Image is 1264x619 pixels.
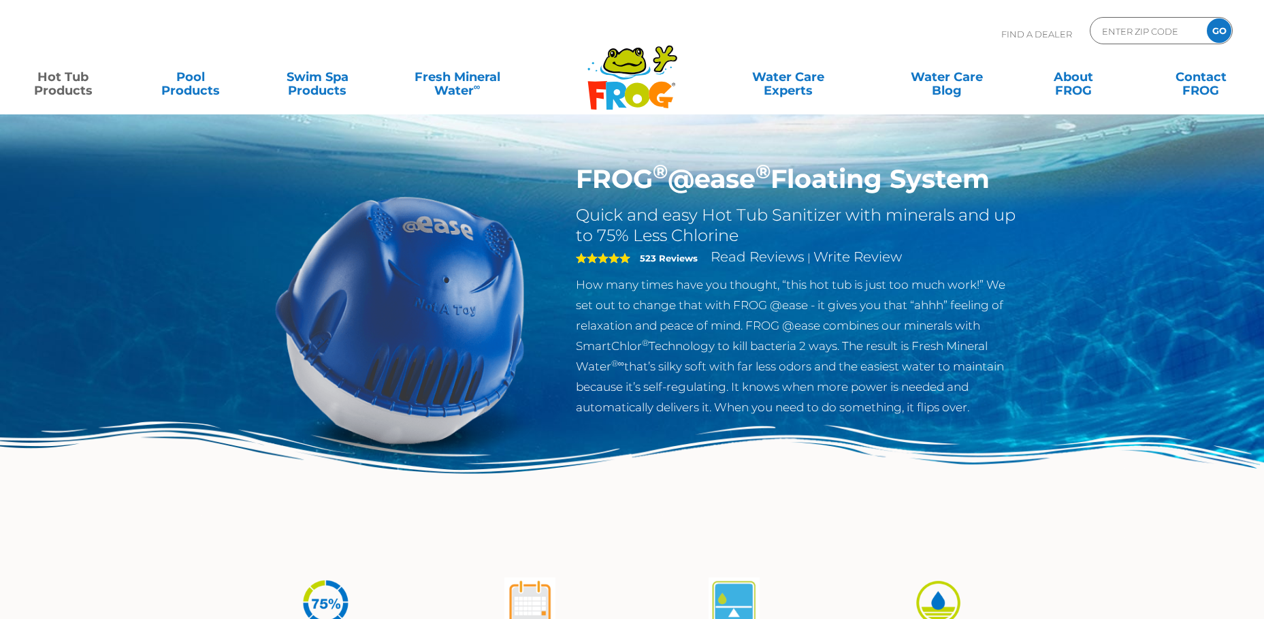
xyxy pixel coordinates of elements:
[640,253,698,264] strong: 523 Reviews
[395,63,519,91] a: Fresh MineralWater∞
[611,358,624,368] sup: ®∞
[756,159,771,183] sup: ®
[807,251,811,264] span: |
[813,249,902,265] a: Write Review
[244,163,556,475] img: hot-tub-product-atease-system.png
[576,163,1020,195] h1: FROG @ease Floating System
[1024,63,1123,91] a: AboutFROG
[268,63,367,91] a: Swim SpaProducts
[576,274,1020,417] p: How many times have you thought, “this hot tub is just too much work!” We set out to change that ...
[1152,63,1250,91] a: ContactFROG
[576,253,630,264] span: 5
[580,27,685,110] img: Frog Products Logo
[708,63,869,91] a: Water CareExperts
[711,249,805,265] a: Read Reviews
[1001,17,1072,51] p: Find A Dealer
[897,63,996,91] a: Water CareBlog
[576,205,1020,246] h2: Quick and easy Hot Tub Sanitizer with minerals and up to 75% Less Chlorine
[653,159,668,183] sup: ®
[1207,18,1231,43] input: GO
[141,63,240,91] a: PoolProducts
[642,338,649,348] sup: ®
[474,81,481,92] sup: ∞
[14,63,112,91] a: Hot TubProducts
